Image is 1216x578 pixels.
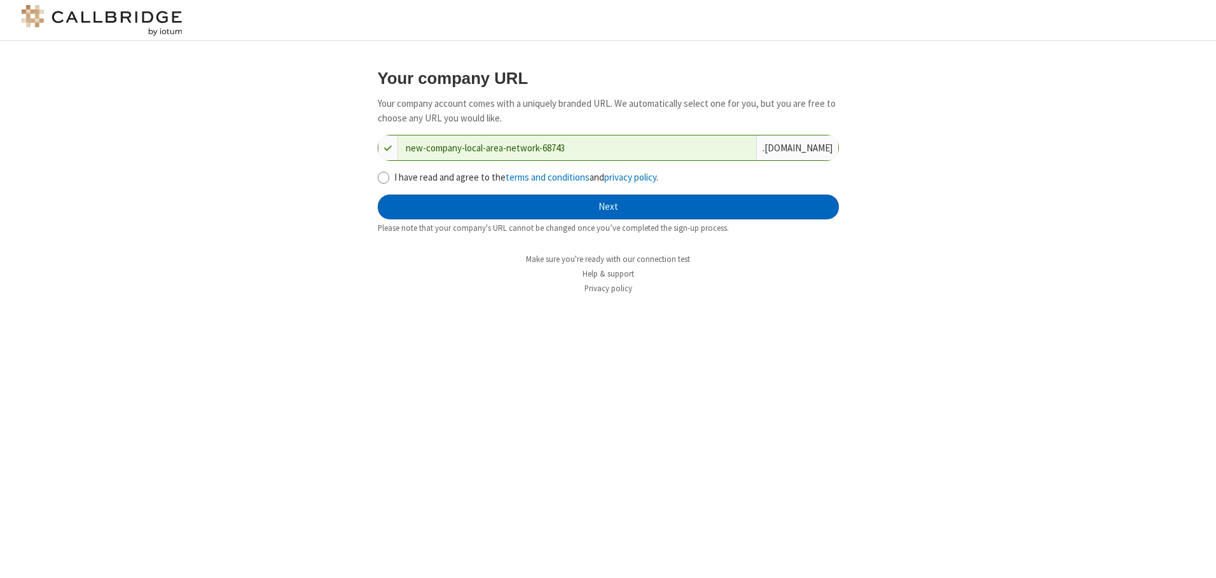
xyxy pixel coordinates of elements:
[398,135,756,160] input: Company URL
[378,97,839,125] p: Your company account comes with a uniquely branded URL. We automatically select one for you, but ...
[584,283,632,294] a: Privacy policy
[19,5,184,36] img: logo@2x.png
[378,222,839,234] div: Please note that your company's URL cannot be changed once you’ve completed the sign-up process.
[756,135,838,160] div: . [DOMAIN_NAME]
[583,268,634,279] a: Help & support
[378,195,839,220] button: Next
[506,171,590,183] a: terms and conditions
[394,170,839,185] label: I have read and agree to the and .
[526,254,690,265] a: Make sure you're ready with our connection test
[604,171,656,183] a: privacy policy
[378,69,839,87] h3: Your company URL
